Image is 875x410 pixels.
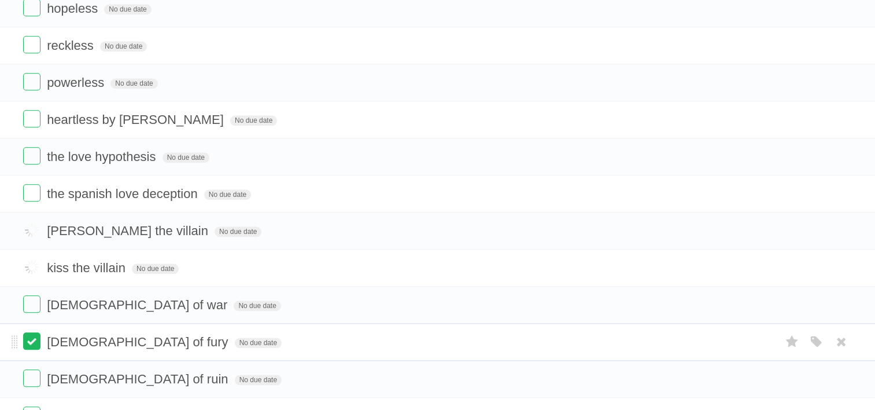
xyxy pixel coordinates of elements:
[23,369,40,387] label: Done
[23,184,40,202] label: Done
[23,147,40,164] label: Done
[47,112,227,127] span: heartless by [PERSON_NAME]
[110,78,157,89] span: No due date
[23,73,40,90] label: Done
[100,41,147,52] span: No due date
[23,332,40,350] label: Done
[132,263,179,274] span: No due date
[235,375,282,385] span: No due date
[234,301,280,311] span: No due date
[47,186,201,201] span: the spanish love deception
[47,75,107,90] span: powerless
[47,298,230,312] span: [DEMOGRAPHIC_DATA] of war
[23,258,40,276] label: Done
[230,115,277,126] span: No due date
[47,372,231,386] span: [DEMOGRAPHIC_DATA] of ruin
[23,295,40,313] label: Done
[204,189,251,200] span: No due date
[47,224,211,238] span: [PERSON_NAME] the villain
[47,335,231,349] span: [DEMOGRAPHIC_DATA] of fury
[47,149,158,164] span: the love hypothesis
[47,261,128,275] span: kiss the villain
[235,338,282,348] span: No due date
[163,152,209,163] span: No due date
[104,4,151,14] span: No due date
[23,110,40,127] label: Done
[215,226,261,237] span: No due date
[23,221,40,239] label: Done
[781,332,803,352] label: Star task
[23,36,40,53] label: Done
[47,1,101,16] span: hopeless
[47,38,97,53] span: reckless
